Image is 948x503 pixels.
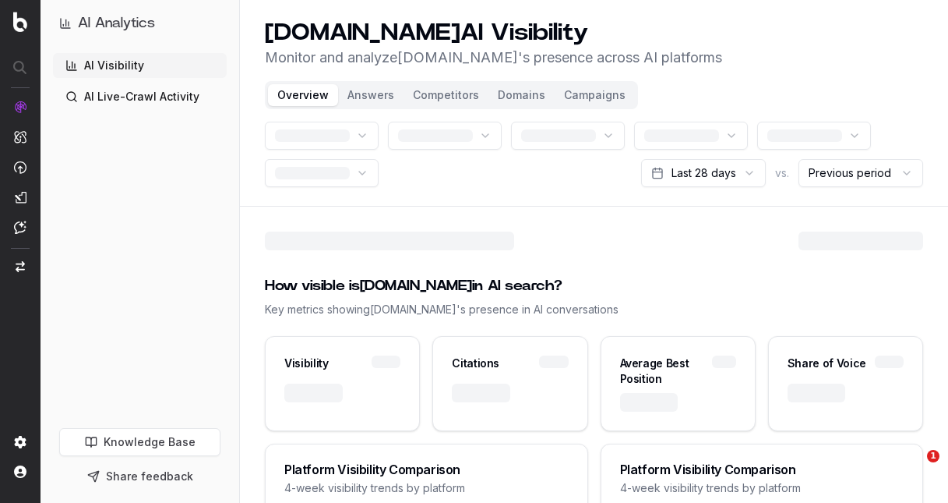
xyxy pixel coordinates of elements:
img: My account [14,466,26,478]
button: Competitors [404,84,488,106]
button: Overview [268,84,338,106]
button: Answers [338,84,404,106]
img: Intelligence [14,130,26,143]
img: Assist [14,221,26,234]
img: Studio [14,191,26,204]
img: Switch project [16,261,25,272]
a: Knowledge Base [59,428,220,456]
img: Setting [14,436,26,448]
div: Platform Visibility Comparison [284,463,569,476]
div: Platform Visibility Comparison [620,463,904,476]
div: Share of Voice [788,356,866,371]
span: vs. [775,165,789,181]
div: 4-week visibility trends by platform [284,480,569,496]
img: Botify logo [13,12,27,32]
span: 1 [927,450,939,462]
div: Visibility [284,356,329,371]
div: How visible is [DOMAIN_NAME] in AI search? [265,275,923,297]
img: Analytics [14,101,26,113]
h1: [DOMAIN_NAME] AI Visibility [265,19,722,47]
img: Activation [14,161,26,174]
iframe: Intercom live chat [895,450,932,487]
div: Average Best Position [620,356,713,387]
h1: AI Analytics [78,12,155,34]
div: 4-week visibility trends by platform [620,480,904,496]
div: Key metrics showing [DOMAIN_NAME] 's presence in AI conversations [265,302,923,317]
div: Citations [452,356,499,371]
button: Campaigns [555,84,635,106]
a: AI Visibility [53,53,227,78]
p: Monitor and analyze [DOMAIN_NAME] 's presence across AI platforms [265,47,722,69]
button: Domains [488,84,555,106]
button: Share feedback [59,462,220,491]
a: AI Live-Crawl Activity [53,84,227,109]
button: AI Analytics [59,12,220,34]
